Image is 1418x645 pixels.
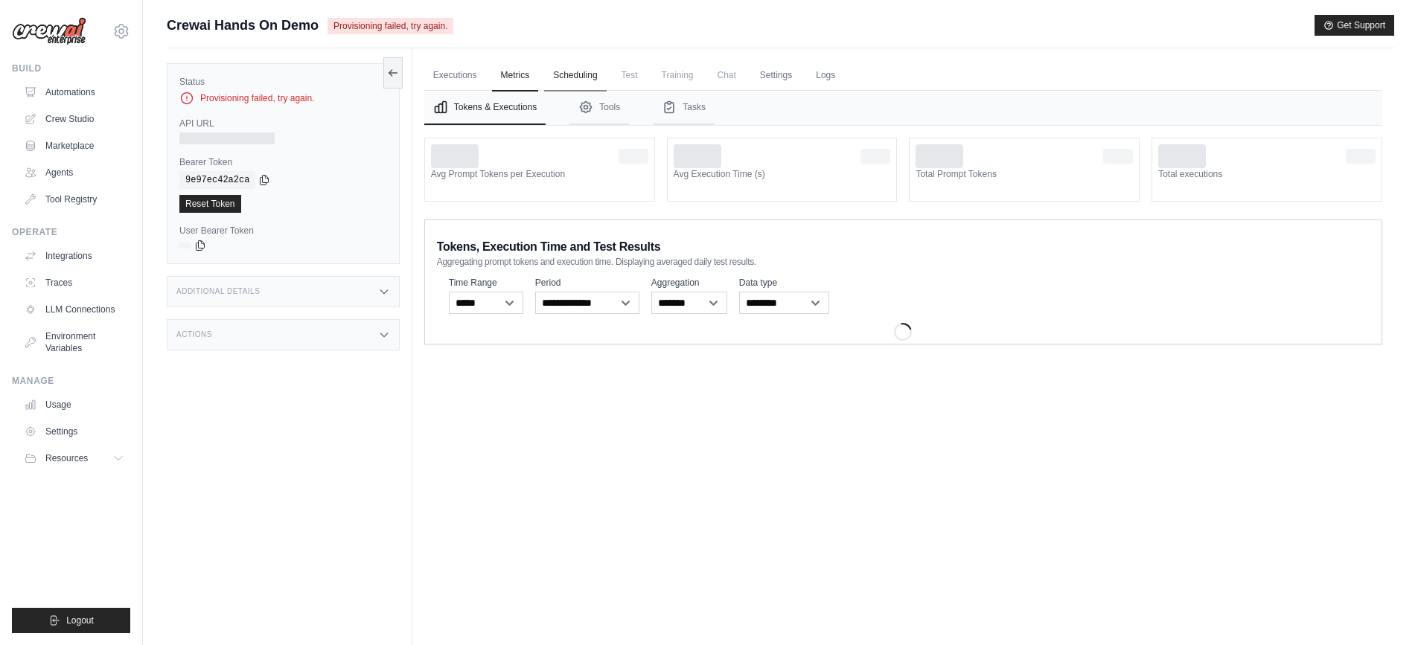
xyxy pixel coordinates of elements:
button: Tokens & Executions [424,91,546,125]
button: Logout [12,608,130,633]
button: Resources [18,446,130,470]
a: Metrics [492,60,539,92]
label: Bearer Token [179,156,387,168]
a: Usage [18,393,130,417]
span: Tokens, Execution Time and Test Results [437,238,661,256]
span: Test [613,60,647,90]
label: Status [179,76,387,88]
a: LLM Connections [18,298,130,321]
a: Reset Token [179,195,241,213]
div: Provisioning failed, try again. [179,91,387,106]
div: Manage [12,375,130,387]
div: Build [12,62,130,74]
label: Period [535,277,639,289]
a: Settings [751,60,801,92]
span: Chat is not available until the deployment is complete [709,60,745,90]
button: Get Support [1315,15,1394,36]
a: Scheduling [544,60,606,92]
code: 9e97ec42a2ca [179,171,255,189]
label: Time Range [449,277,523,289]
h3: Actions [176,330,212,339]
dt: Avg Execution Time (s) [674,168,891,180]
a: Environment Variables [18,324,130,360]
label: API URL [179,118,387,129]
a: Traces [18,271,130,295]
span: Logout [66,614,94,626]
a: Logs [807,60,844,92]
a: Agents [18,161,130,184]
span: Training is not available until the deployment is complete [653,60,703,90]
span: Provisioning failed, try again. [328,18,453,34]
div: Operate [12,226,130,238]
dt: Avg Prompt Tokens per Execution [431,168,648,180]
dt: Total executions [1158,168,1376,180]
a: Marketplace [18,134,130,158]
nav: Tabs [424,91,1382,125]
label: Data type [739,277,829,289]
a: Integrations [18,244,130,268]
a: Tool Registry [18,187,130,211]
label: Aggregation [651,277,727,289]
a: Crew Studio [18,107,130,131]
span: Aggregating prompt tokens and execution time. Displaying averaged daily test results. [437,256,756,268]
a: Automations [18,80,130,104]
a: Executions [424,60,486,92]
dt: Total Prompt Tokens [916,168,1133,180]
img: Logo [12,17,86,45]
h3: Additional Details [176,287,260,296]
button: Tools [569,91,629,125]
label: User Bearer Token [179,225,387,237]
span: Crewai Hands On Demo [167,15,319,36]
button: Tasks [653,91,715,125]
span: Resources [45,452,88,464]
a: Settings [18,420,130,443]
